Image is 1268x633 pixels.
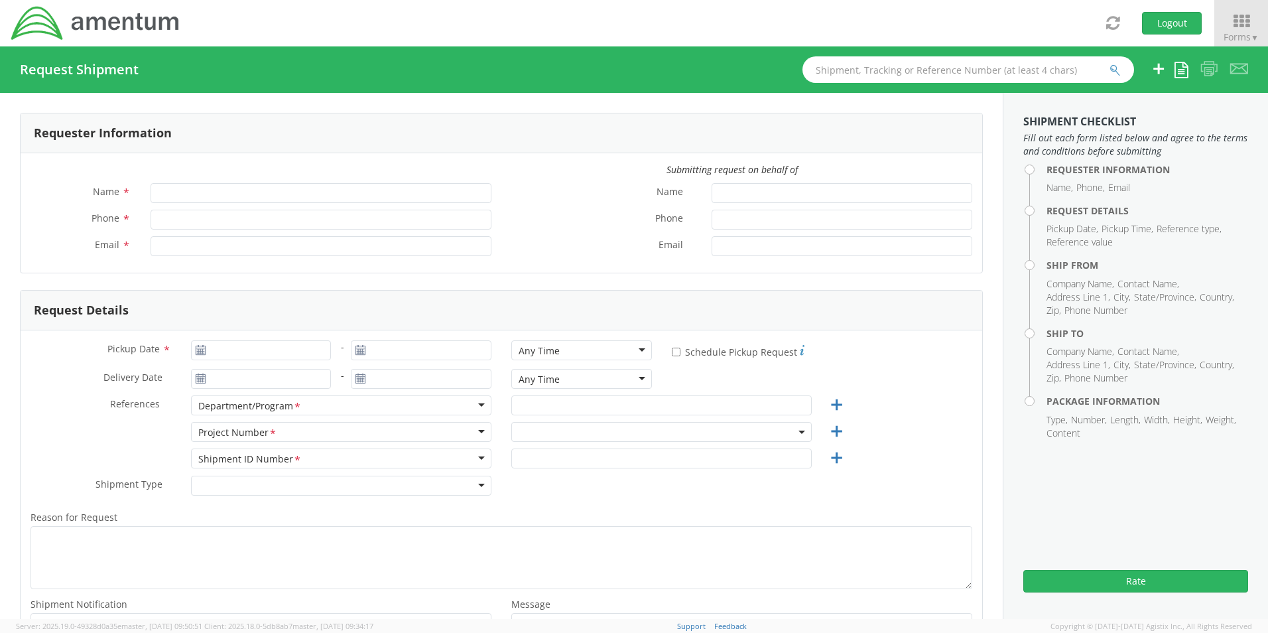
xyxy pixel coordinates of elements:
span: Pickup Date [107,342,160,355]
li: Address Line 1 [1046,358,1110,372]
h4: Request Details [1046,206,1248,216]
li: Address Line 1 [1046,291,1110,304]
button: Rate [1023,570,1248,593]
div: Any Time [519,373,560,386]
li: Reference type [1157,222,1222,236]
img: dyn-intl-logo-049831509241104b2a82.png [10,5,181,42]
h3: Requester Information [34,127,172,140]
li: Contact Name [1117,277,1179,291]
span: Message [511,598,550,610]
li: Number [1071,413,1107,427]
li: State/Province [1134,358,1196,372]
li: Country [1200,291,1234,304]
li: Length [1110,413,1141,427]
button: Logout [1142,12,1202,35]
li: Phone Number [1064,304,1127,317]
li: Email [1108,181,1130,194]
span: Server: 2025.19.0-49328d0a35e [16,621,202,631]
div: Department/Program [198,399,302,413]
span: Forms [1224,31,1259,43]
h4: Ship From [1046,260,1248,270]
div: Any Time [519,344,560,358]
div: Shipment ID Number [198,453,302,466]
input: Shipment, Tracking or Reference Number (at least 4 chars) [802,56,1134,83]
a: Feedback [714,621,747,631]
span: Name [93,185,119,198]
li: Weight [1206,413,1236,427]
li: City [1113,358,1131,372]
li: Pickup Time [1102,222,1153,236]
span: Delivery Date [103,371,162,386]
li: Content [1046,427,1080,440]
span: Name [657,185,683,200]
span: References [110,397,160,410]
li: Contact Name [1117,345,1179,358]
li: Phone Number [1064,372,1127,385]
h3: Request Details [34,304,129,317]
li: Zip [1046,304,1061,317]
li: Company Name [1046,345,1114,358]
a: Support [677,621,706,631]
li: Zip [1046,372,1061,385]
span: Phone [655,212,683,227]
span: Reason for Request [31,511,117,524]
li: Height [1173,413,1202,427]
input: Schedule Pickup Request [672,348,680,356]
h3: Shipment Checklist [1023,116,1248,128]
li: Name [1046,181,1073,194]
div: Project Number [198,426,277,440]
h4: Package Information [1046,396,1248,406]
span: Fill out each form listed below and agree to the terms and conditions before submitting [1023,131,1248,158]
h4: Requester Information [1046,165,1248,175]
li: Reference value [1046,236,1113,249]
li: Width [1144,413,1170,427]
li: Company Name [1046,277,1114,291]
li: State/Province [1134,291,1196,304]
span: Email [95,238,119,251]
li: Country [1200,358,1234,372]
span: Client: 2025.18.0-5db8ab7 [204,621,373,631]
span: Shipment Type [95,478,162,493]
span: Email [659,238,683,253]
span: Shipment Notification [31,598,127,610]
li: Type [1046,413,1068,427]
span: Copyright © [DATE]-[DATE] Agistix Inc., All Rights Reserved [1050,621,1252,632]
span: master, [DATE] 09:50:51 [121,621,202,631]
li: Phone [1076,181,1105,194]
li: City [1113,291,1131,304]
span: master, [DATE] 09:34:17 [292,621,373,631]
i: Submitting request on behalf of [666,163,798,176]
span: Phone [92,212,119,224]
label: Schedule Pickup Request [672,343,804,359]
h4: Request Shipment [20,62,139,77]
span: ▼ [1251,32,1259,43]
li: Pickup Date [1046,222,1098,236]
h4: Ship To [1046,328,1248,338]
